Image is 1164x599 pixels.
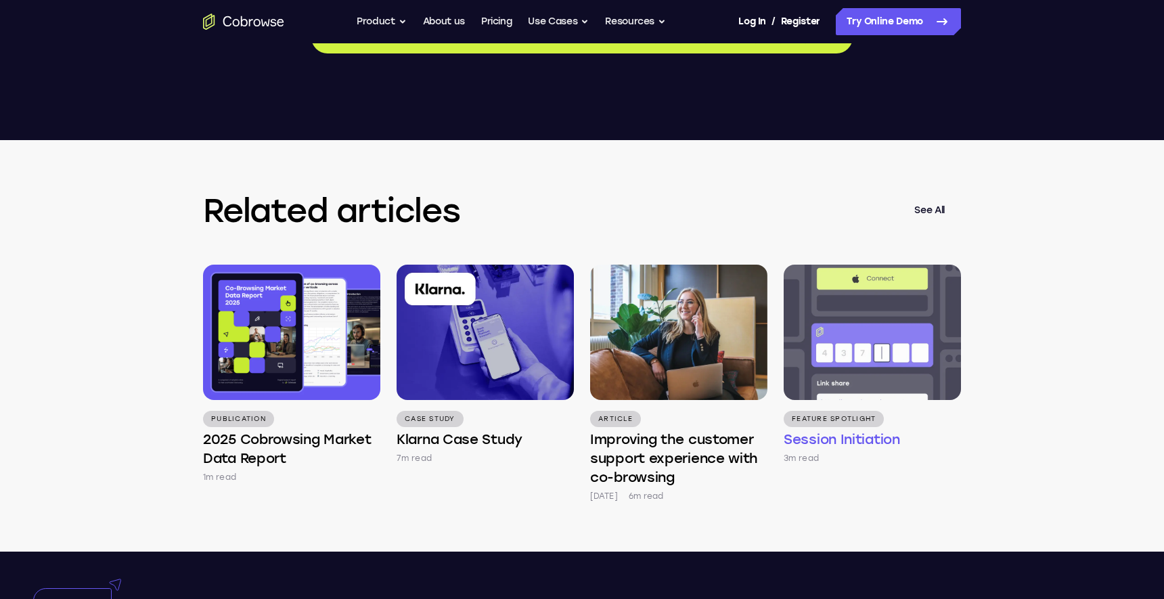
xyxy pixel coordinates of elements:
[590,489,618,503] p: [DATE]
[738,8,765,35] a: Log In
[784,411,884,427] p: Feature Spotlight
[397,430,522,449] h4: Klarna Case Study
[203,470,236,484] p: 1m read
[898,194,961,227] a: See All
[203,411,274,427] p: Publication
[397,265,574,465] a: Case Study Klarna Case Study 7m read
[590,430,767,487] h4: Improving the customer support experience with co-browsing
[203,14,284,30] a: Go to the home page
[781,8,820,35] a: Register
[771,14,776,30] span: /
[528,8,589,35] button: Use Cases
[203,189,898,232] h3: Related articles
[423,8,465,35] a: About us
[590,265,767,400] img: Improving the customer support experience with co-browsing
[357,8,407,35] button: Product
[203,430,380,468] h4: 2025 Cobrowsing Market Data Report
[203,265,380,484] a: Publication 2025 Cobrowsing Market Data Report 1m read
[784,451,819,465] p: 3m read
[203,265,380,400] img: 2025 Cobrowsing Market Data Report
[590,411,641,427] p: Article
[784,430,900,449] h4: Session Initiation
[590,265,767,503] a: Article Improving the customer support experience with co-browsing [DATE] 6m read
[481,8,512,35] a: Pricing
[397,411,464,427] p: Case Study
[629,489,664,503] p: 6m read
[836,8,961,35] a: Try Online Demo
[397,451,432,465] p: 7m read
[784,265,961,465] a: Feature Spotlight Session Initiation 3m read
[605,8,666,35] button: Resources
[397,265,574,400] img: Klarna Case Study
[784,265,961,400] img: Session Initiation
